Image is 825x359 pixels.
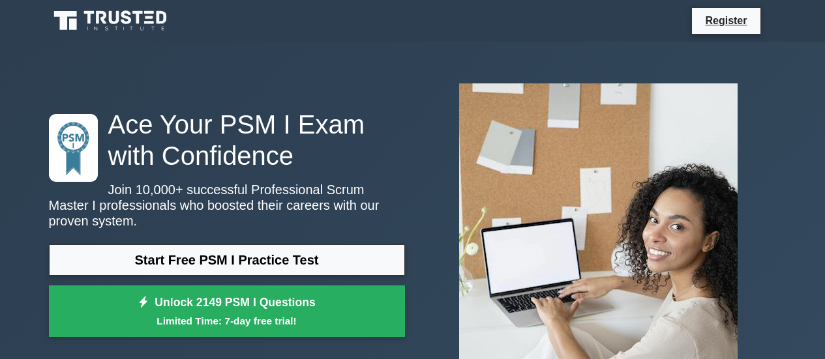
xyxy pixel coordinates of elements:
a: Register [697,12,755,29]
h1: Ace Your PSM I Exam with Confidence [49,109,405,171]
a: Unlock 2149 PSM I QuestionsLimited Time: 7-day free trial! [49,285,405,337]
p: Join 10,000+ successful Professional Scrum Master I professionals who boosted their careers with ... [49,182,405,229]
small: Limited Time: 7-day free trial! [65,313,389,328]
a: Start Free PSM I Practice Test [49,244,405,276]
